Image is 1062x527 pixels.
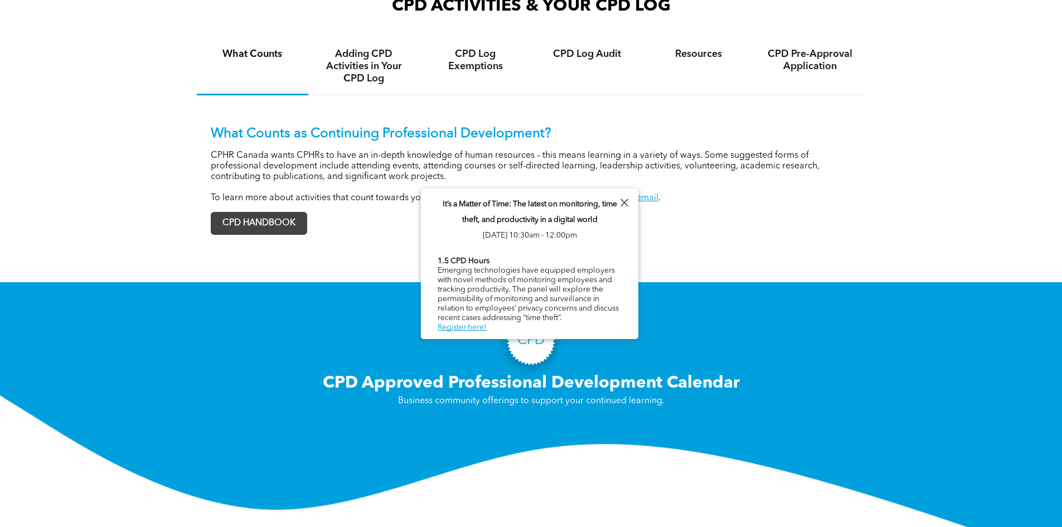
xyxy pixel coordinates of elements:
h4: What Counts [207,48,298,60]
h3: CPD [517,333,545,349]
p: To learn more about activities that count towards your CPD Log, review the , or . [211,193,852,204]
span: It’s a Matter of Time: The latest on monitoring, time theft, and productivity in a digital world [443,200,617,224]
h4: Adding CPD Activities in Your CPD Log [318,48,410,85]
div: Emerging technologies have equipped employers with novel methods of monitoring employees and trac... [438,255,622,333]
h4: Resources [653,48,744,60]
span: [DATE] 10:30am - 12:00pm [483,231,577,239]
h4: CPD Log Exemptions [430,48,521,72]
span: CPD HANDBOOK [211,212,307,234]
p: What Counts as Continuing Professional Development? [211,126,852,142]
h4: CPD Log Audit [541,48,633,60]
a: Register here! [438,323,487,331]
b: 1.5 CPD Hours [438,257,489,265]
p: CPHR Canada wants CPHRs to have an in-depth knowledge of human resources – this means learning in... [211,151,852,182]
h4: CPD Pre-Approval Application [764,48,856,72]
span: CPD Approved Professional Development Calendar [323,375,740,391]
